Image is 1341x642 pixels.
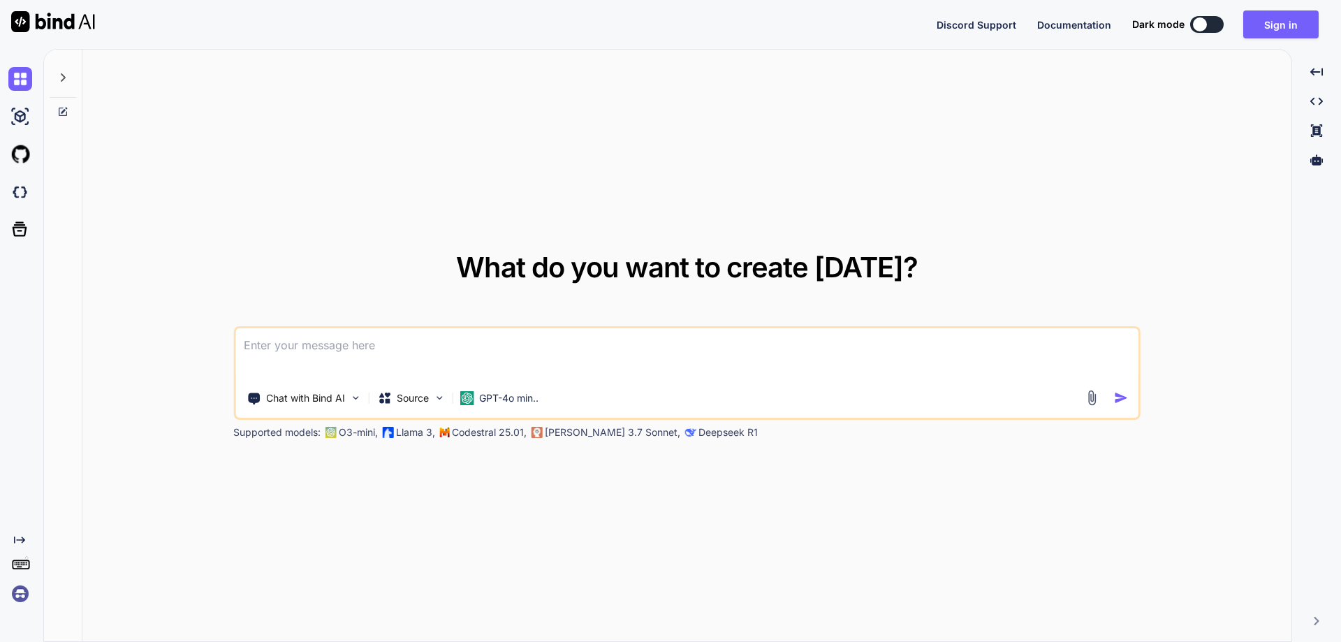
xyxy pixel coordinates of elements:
[456,250,918,284] span: What do you want to create [DATE]?
[1243,10,1319,38] button: Sign in
[382,427,393,438] img: Llama2
[8,143,32,166] img: githubLight
[1037,17,1111,32] button: Documentation
[396,425,435,439] p: Llama 3,
[460,391,474,405] img: GPT-4o mini
[545,425,680,439] p: [PERSON_NAME] 3.7 Sonnet,
[1132,17,1185,31] span: Dark mode
[339,425,378,439] p: O3-mini,
[1084,390,1100,406] img: attachment
[433,392,445,404] img: Pick Models
[397,391,429,405] p: Source
[233,425,321,439] p: Supported models:
[8,105,32,129] img: ai-studio
[439,428,449,437] img: Mistral-AI
[325,427,336,438] img: GPT-4
[8,180,32,204] img: darkCloudIdeIcon
[8,582,32,606] img: signin
[1037,19,1111,31] span: Documentation
[11,11,95,32] img: Bind AI
[266,391,345,405] p: Chat with Bind AI
[1114,391,1129,405] img: icon
[531,427,542,438] img: claude
[684,427,696,438] img: claude
[349,392,361,404] img: Pick Tools
[937,17,1016,32] button: Discord Support
[479,391,538,405] p: GPT-4o min..
[452,425,527,439] p: Codestral 25.01,
[8,67,32,91] img: chat
[698,425,758,439] p: Deepseek R1
[937,19,1016,31] span: Discord Support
